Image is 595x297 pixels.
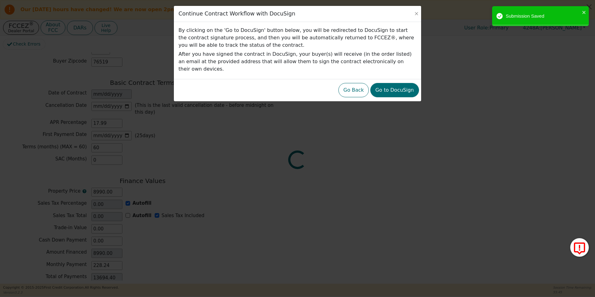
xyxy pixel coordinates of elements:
[570,238,589,257] button: Report Error to FCC
[582,9,586,16] button: close
[178,50,416,73] p: After you have signed the contract in DocuSign, your buyer(s) will receive (in the order listed) ...
[506,13,580,20] div: Submission Saved
[178,27,416,49] p: By clicking on the 'Go to DocuSign' button below, you will be redirected to DocuSign to start the...
[178,11,295,17] h3: Continue Contract Workflow with DocuSign
[370,83,419,97] button: Go to DocuSign
[338,83,369,97] button: Go Back
[413,11,420,17] button: Close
